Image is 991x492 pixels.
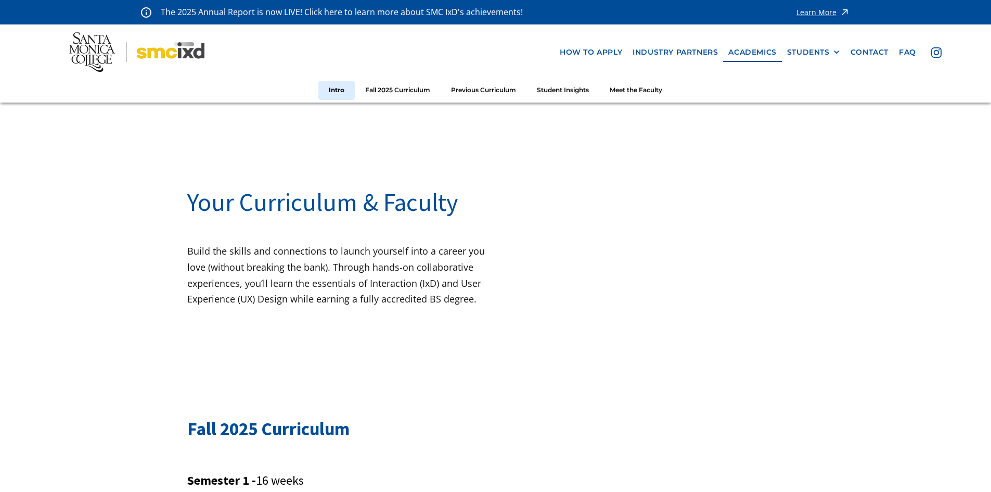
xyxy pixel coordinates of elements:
[318,81,355,100] a: Intro
[69,32,204,72] img: Santa Monica College - SMC IxD logo
[187,243,496,307] p: Build the skills and connections to launch yourself into a career you love (without breaking the ...
[441,81,526,100] a: Previous Curriculum
[931,47,942,58] img: icon - instagram
[787,48,830,57] div: STUDENTS
[894,43,921,62] a: faq
[599,81,673,100] a: Meet the Faculty
[141,7,151,18] img: icon - information - alert
[256,472,304,488] span: 16 weeks
[187,473,804,488] h3: Semester 1 -
[526,81,599,100] a: Student Insights
[355,81,441,100] a: Fall 2025 Curriculum
[796,5,850,19] a: Learn More
[787,48,840,57] div: STUDENTS
[845,43,894,62] a: contact
[723,43,781,62] a: Academics
[627,43,723,62] a: industry partners
[187,186,458,218] span: Your Curriculum & Faculty
[840,5,850,19] img: icon - arrow - alert
[796,9,836,16] div: Learn More
[161,5,524,19] p: The 2025 Annual Report is now LIVE! Click here to learn more about SMC IxD's achievements!
[555,43,627,62] a: how to apply
[187,417,804,442] h2: Fall 2025 Curriculum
